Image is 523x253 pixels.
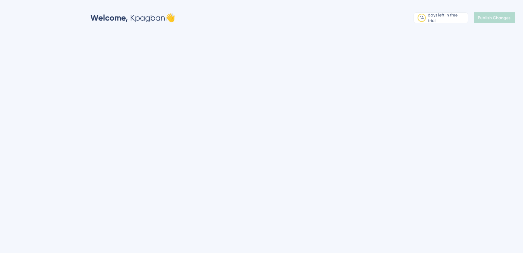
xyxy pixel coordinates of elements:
button: Publish Changes [474,12,515,23]
div: days left in free trial [428,12,466,23]
div: 14 [420,15,424,21]
div: Kpagban 👋 [90,12,175,23]
span: Welcome, [90,13,128,23]
span: Publish Changes [478,15,511,21]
